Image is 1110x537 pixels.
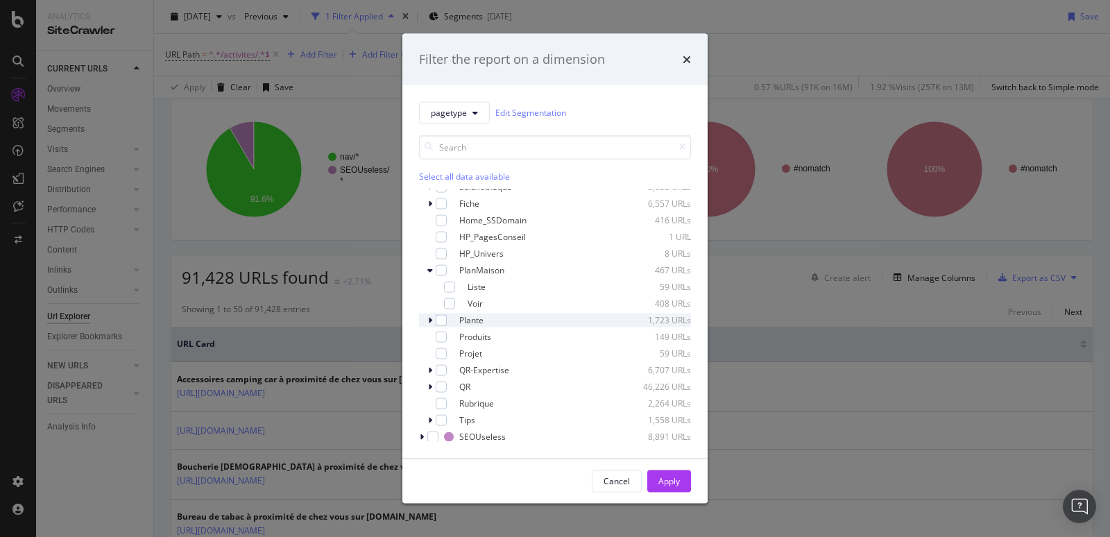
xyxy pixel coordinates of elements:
[459,231,526,243] div: HP_PagesConseil
[459,431,506,443] div: SEOUseless
[459,314,484,326] div: Plante
[623,414,691,426] div: 1,558 URLs
[431,107,467,119] span: pagetype
[459,348,482,359] div: Projet
[683,51,691,69] div: times
[495,105,566,120] a: Edit Segmentation
[623,231,691,243] div: 1 URL
[623,348,691,359] div: 59 URLs
[419,51,605,69] div: Filter the report on a dimension
[604,475,630,487] div: Cancel
[459,248,504,259] div: HP_Univers
[623,298,691,309] div: 408 URLs
[459,214,527,226] div: Home_SSDomain
[419,135,691,159] input: Search
[459,264,504,276] div: PlanMaison
[623,198,691,210] div: 6,557 URLs
[468,298,483,309] div: Voir
[459,414,475,426] div: Tips
[402,34,708,504] div: modal
[1063,490,1096,523] div: Open Intercom Messenger
[623,381,691,393] div: 46,226 URLs
[623,398,691,409] div: 2,264 URLs
[459,198,479,210] div: Fiche
[623,248,691,259] div: 8 URLs
[459,364,509,376] div: QR-Expertise
[623,214,691,226] div: 416 URLs
[459,381,470,393] div: QR
[459,398,494,409] div: Rubrique
[623,431,691,443] div: 8,891 URLs
[419,170,691,182] div: Select all data available
[647,470,691,492] button: Apply
[592,470,642,492] button: Cancel
[468,281,486,293] div: Liste
[623,314,691,326] div: 1,723 URLs
[623,264,691,276] div: 467 URLs
[459,331,491,343] div: Produits
[658,475,680,487] div: Apply
[623,364,691,376] div: 6,707 URLs
[623,281,691,293] div: 59 URLs
[419,101,490,123] button: pagetype
[623,331,691,343] div: 149 URLs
